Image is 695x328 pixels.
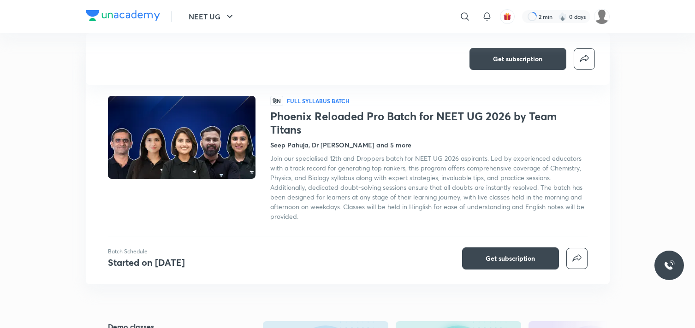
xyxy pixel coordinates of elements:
h1: Phoenix Reloaded Pro Batch for NEET UG 2026 by Team Titans [270,110,588,136]
img: Company Logo [86,10,160,21]
button: Get subscription [462,247,559,269]
img: Thumbnail [106,95,256,180]
h4: Seep Pahuja, Dr [PERSON_NAME] and 5 more [270,140,411,150]
button: NEET UG [183,7,241,26]
span: Get subscription [486,254,535,263]
button: Get subscription [469,48,566,70]
a: Company Logo [86,10,160,23]
img: streak [558,12,567,21]
span: हिN [270,96,283,106]
h4: Started on [DATE] [108,256,185,269]
img: ttu [664,260,675,271]
img: shilakha [594,9,610,24]
span: Join our specialised 12th and Droppers batch for NEET UG 2026 aspirants. Led by experienced educa... [270,154,584,221]
p: Batch Schedule [108,247,185,256]
button: avatar [500,9,515,24]
span: Get subscription [493,54,542,64]
img: avatar [503,12,511,21]
p: Full Syllabus Batch [287,97,350,105]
